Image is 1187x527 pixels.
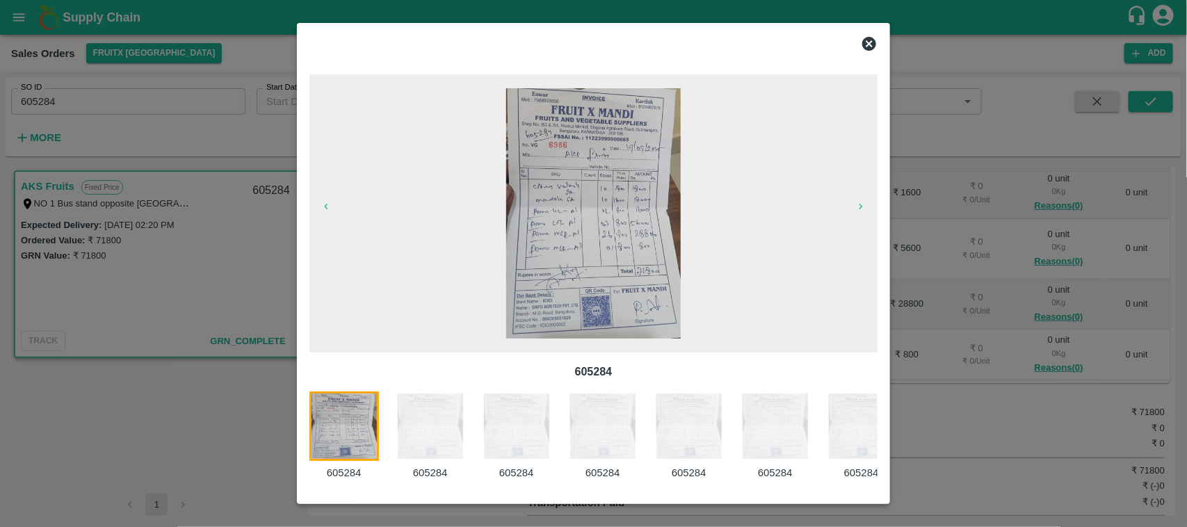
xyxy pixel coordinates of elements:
[482,465,551,480] p: 605284
[321,364,867,380] p: 605284
[396,391,465,461] img: https://app.vegrow.in/rails/active_storage/blobs/redirect/eyJfcmFpbHMiOnsiZGF0YSI6MzE5ODE0MSwicHV...
[654,391,724,461] img: https://app.vegrow.in/rails/active_storage/blobs/redirect/eyJfcmFpbHMiOnsiZGF0YSI6MzE5ODE0NCwicHV...
[568,391,638,461] img: https://app.vegrow.in/rails/active_storage/blobs/redirect/eyJfcmFpbHMiOnsiZGF0YSI6MzE5ODE0MywicHV...
[506,88,681,339] img: https://app.vegrow.in/rails/active_storage/blobs/redirect/eyJfcmFpbHMiOnsiZGF0YSI6MzE5ODE0MCwicHV...
[827,391,896,461] img: https://app.vegrow.in/rails/active_storage/blobs/redirect/eyJfcmFpbHMiOnsiZGF0YSI6MzE5ODE0NiwicHV...
[827,465,896,480] p: 605284
[396,465,465,480] p: 605284
[482,391,551,461] img: https://app.vegrow.in/rails/active_storage/blobs/redirect/eyJfcmFpbHMiOnsiZGF0YSI6MzE5ODE0MiwicHV...
[568,465,638,480] p: 605284
[741,391,810,461] img: https://app.vegrow.in/rails/active_storage/blobs/redirect/eyJfcmFpbHMiOnsiZGF0YSI6MzE5ODE0NSwicHV...
[654,465,724,480] p: 605284
[741,465,810,480] p: 605284
[309,391,379,461] img: https://app.vegrow.in/rails/active_storage/blobs/redirect/eyJfcmFpbHMiOnsiZGF0YSI6MzE5ODE0MCwicHV...
[309,465,379,480] p: 605284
